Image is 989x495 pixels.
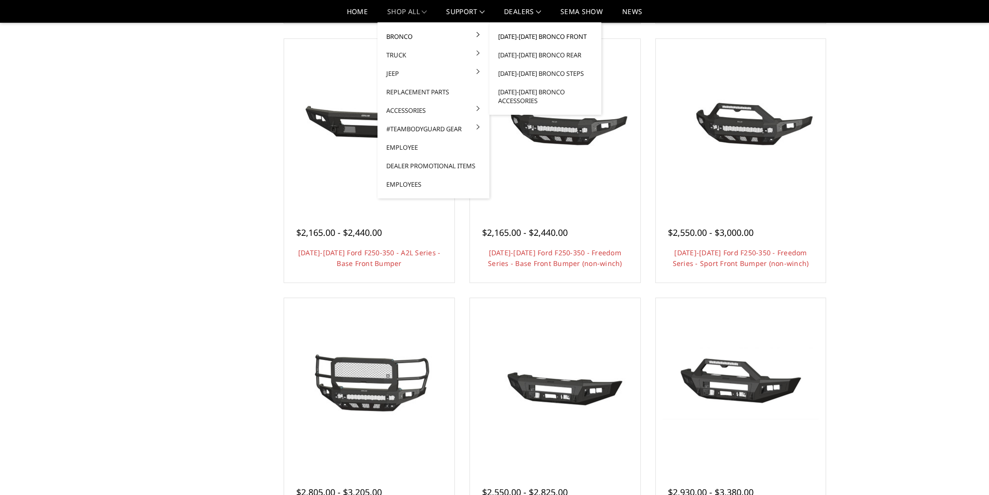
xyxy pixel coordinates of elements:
a: 2023-2025 Ford F250-350 - Freedom Series - Sport Front Bumper (non-winch) Multiple lighting options [658,41,824,207]
a: Employees [381,175,486,194]
a: 2023-2025 Ford F250-350 - Freedom Series - Extreme Front Bumper 2023-2025 Ford F250-350 - Freedom... [287,301,452,466]
a: News [622,8,642,22]
a: Dealer Promotional Items [381,157,486,175]
a: Truck [381,46,486,64]
a: [DATE]-[DATE] Bronco Steps [493,64,597,83]
span: $2,550.00 - $3,000.00 [668,227,754,238]
a: #TeamBodyguard Gear [381,120,486,138]
span: $2,165.00 - $2,440.00 [482,227,568,238]
img: 2023-2025 Ford F250-350 - A2L Series - Base Front Bumper [291,88,447,159]
a: 2023-2025 Ford F250-350-A2 Series-Sport Front Bumper (winch mount) 2023-2025 Ford F250-350-A2 Ser... [658,301,824,466]
a: 2023-2025 Ford F250-350 - A2L Series - Base Front Bumper [287,41,452,207]
span: $2,165.00 - $2,440.00 [296,227,382,238]
a: [DATE]-[DATE] Ford F250-350 - A2L Series - Base Front Bumper [298,248,441,268]
a: Home [347,8,368,22]
a: [DATE]-[DATE] Bronco Front [493,27,597,46]
a: [DATE]-[DATE] Ford F250-350 - Freedom Series - Sport Front Bumper (non-winch) [673,248,809,268]
a: Employee [381,138,486,157]
a: [DATE]-[DATE] Bronco Rear [493,46,597,64]
a: [DATE]-[DATE] Bronco Accessories [493,83,597,110]
a: Accessories [381,101,486,120]
a: Jeep [381,64,486,83]
a: 2023-2025 Ford F250-350-A2 Series-Base Front Bumper (winch mount) 2023-2025 Ford F250-350-A2 Seri... [472,301,638,466]
iframe: Chat Widget [940,448,989,495]
a: [DATE]-[DATE] Ford F250-350 - Freedom Series - Base Front Bumper (non-winch) [488,248,622,268]
a: Support [446,8,485,22]
a: Replacement Parts [381,83,486,101]
a: shop all [387,8,427,22]
a: Dealers [504,8,541,22]
a: Bronco [381,27,486,46]
a: SEMA Show [560,8,603,22]
a: 2023-2025 Ford F250-350 - Freedom Series - Base Front Bumper (non-winch) 2023-2025 Ford F250-350 ... [472,41,638,207]
img: 2023-2025 Ford F250-350 - Freedom Series - Sport Front Bumper (non-winch) [663,88,818,160]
